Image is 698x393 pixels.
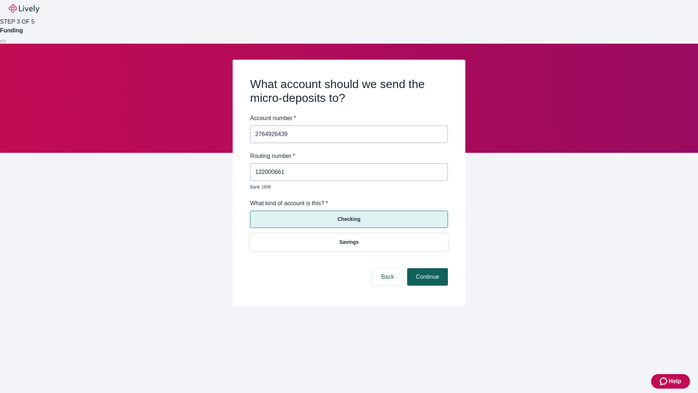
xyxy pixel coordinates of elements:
p: Bank 1898 [250,184,443,190]
button: Continue [407,268,448,286]
p: Checking [337,215,360,223]
button: Savings [250,234,448,251]
button: Back [372,268,403,286]
label: What kind of account is this? * [250,199,328,208]
p: Savings [339,238,359,246]
button: Checking [250,211,448,228]
label: Routing number [250,152,295,160]
h2: What account should we send the micro-deposits to? [250,77,448,105]
svg: Zendesk support icon [660,377,669,386]
button: Zendesk support iconHelp [651,374,690,389]
img: Lively [9,4,39,13]
span: Help [669,377,681,386]
label: Account number [250,114,296,123]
